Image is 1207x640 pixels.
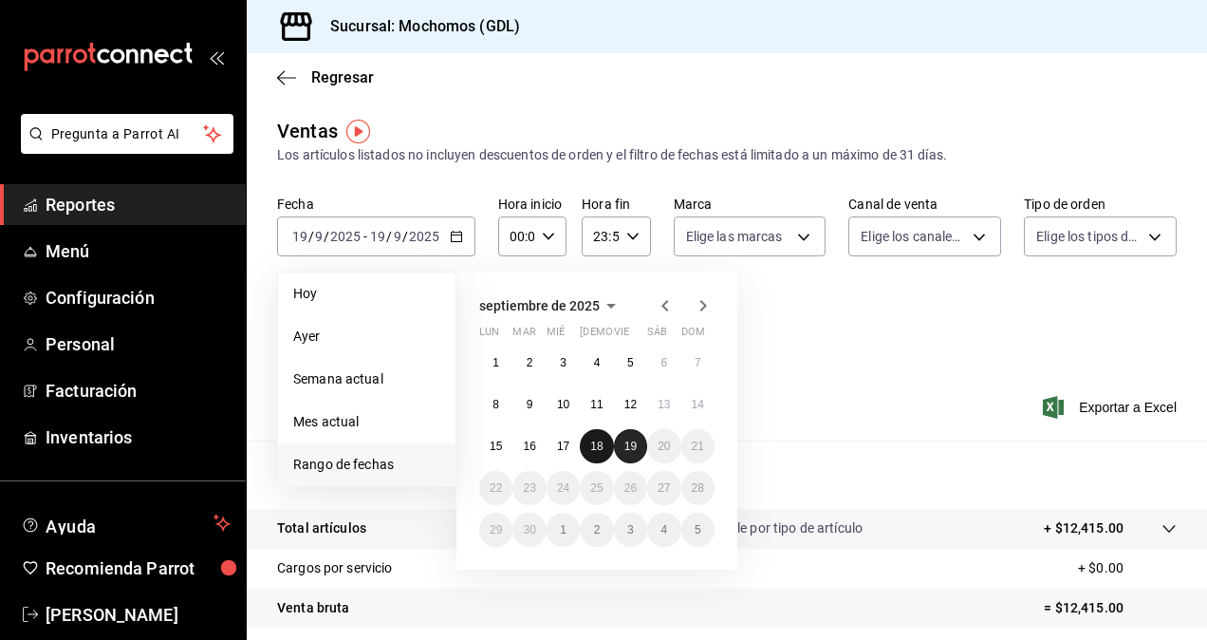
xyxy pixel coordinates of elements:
[614,429,647,463] button: 19 de septiembre de 2025
[590,440,603,453] abbr: 18 de septiembre de 2025
[590,481,603,495] abbr: 25 de septiembre de 2025
[681,387,715,422] button: 14 de septiembre de 2025
[681,326,705,346] abbr: domingo
[393,229,402,244] input: --
[681,513,715,547] button: 5 de octubre de 2025
[479,298,600,313] span: septiembre de 2025
[560,523,566,536] abbr: 1 de octubre de 2025
[315,15,520,38] h3: Sucursal: Mochomos (GDL)
[277,198,475,211] label: Fecha
[51,124,204,144] span: Pregunta a Parrot AI
[647,387,680,422] button: 13 de septiembre de 2025
[681,471,715,505] button: 28 de septiembre de 2025
[46,424,231,450] span: Inventarios
[46,378,231,404] span: Facturación
[46,512,206,535] span: Ayuda
[527,356,533,369] abbr: 2 de septiembre de 2025
[594,523,601,536] abbr: 2 de octubre de 2025
[13,138,233,158] a: Pregunta a Parrot AI
[1047,396,1177,419] button: Exportar a Excel
[209,49,224,65] button: open_drawer_menu
[547,471,580,505] button: 24 de septiembre de 2025
[624,440,637,453] abbr: 19 de septiembre de 2025
[479,294,622,317] button: septiembre de 2025
[692,440,704,453] abbr: 21 de septiembre de 2025
[277,598,349,618] p: Venta bruta
[547,387,580,422] button: 10 de septiembre de 2025
[647,471,680,505] button: 27 de septiembre de 2025
[293,412,440,432] span: Mes actual
[647,513,680,547] button: 4 de octubre de 2025
[580,326,692,346] abbr: jueves
[627,356,634,369] abbr: 5 de septiembre de 2025
[686,227,783,246] span: Elige las marcas
[681,429,715,463] button: 21 de septiembre de 2025
[46,192,231,217] span: Reportes
[681,346,715,380] button: 7 de septiembre de 2025
[580,346,613,380] button: 4 de septiembre de 2025
[580,471,613,505] button: 25 de septiembre de 2025
[46,602,231,628] span: [PERSON_NAME]
[408,229,440,244] input: ----
[479,326,499,346] abbr: lunes
[523,481,535,495] abbr: 23 de septiembre de 2025
[627,523,634,536] abbr: 3 de octubre de 2025
[1044,598,1177,618] p: = $12,415.00
[490,440,502,453] abbr: 15 de septiembre de 2025
[658,440,670,453] abbr: 20 de septiembre de 2025
[1078,558,1177,578] p: + $0.00
[1024,198,1177,211] label: Tipo de orden
[293,327,440,347] span: Ayer
[329,229,362,244] input: ----
[479,471,512,505] button: 22 de septiembre de 2025
[512,471,546,505] button: 23 de septiembre de 2025
[363,229,367,244] span: -
[547,326,565,346] abbr: miércoles
[293,284,440,304] span: Hoy
[277,145,1177,165] div: Los artículos listados no incluyen descuentos de orden y el filtro de fechas está limitado a un m...
[660,523,667,536] abbr: 4 de octubre de 2025
[369,229,386,244] input: --
[557,398,569,411] abbr: 10 de septiembre de 2025
[624,398,637,411] abbr: 12 de septiembre de 2025
[580,387,613,422] button: 11 de septiembre de 2025
[293,455,440,475] span: Rango de fechas
[590,398,603,411] abbr: 11 de septiembre de 2025
[512,387,546,422] button: 9 de septiembre de 2025
[614,513,647,547] button: 3 de octubre de 2025
[523,523,535,536] abbr: 30 de septiembre de 2025
[512,429,546,463] button: 16 de septiembre de 2025
[1044,518,1123,538] p: + $12,415.00
[594,356,601,369] abbr: 4 de septiembre de 2025
[492,398,499,411] abbr: 8 de septiembre de 2025
[46,285,231,311] span: Configuración
[547,346,580,380] button: 3 de septiembre de 2025
[512,326,535,346] abbr: martes
[479,513,512,547] button: 29 de septiembre de 2025
[479,346,512,380] button: 1 de septiembre de 2025
[277,68,374,86] button: Regresar
[490,523,502,536] abbr: 29 de septiembre de 2025
[293,369,440,389] span: Semana actual
[21,114,233,154] button: Pregunta a Parrot AI
[479,387,512,422] button: 8 de septiembre de 2025
[861,227,966,246] span: Elige los canales de venta
[848,198,1001,211] label: Canal de venta
[386,229,392,244] span: /
[346,120,370,143] button: Tooltip marker
[692,481,704,495] abbr: 28 de septiembre de 2025
[527,398,533,411] abbr: 9 de septiembre de 2025
[658,398,670,411] abbr: 13 de septiembre de 2025
[324,229,329,244] span: /
[557,440,569,453] abbr: 17 de septiembre de 2025
[560,356,566,369] abbr: 3 de septiembre de 2025
[692,398,704,411] abbr: 14 de septiembre de 2025
[277,518,366,538] p: Total artículos
[614,346,647,380] button: 5 de septiembre de 2025
[547,429,580,463] button: 17 de septiembre de 2025
[311,68,374,86] span: Regresar
[695,523,701,536] abbr: 5 de octubre de 2025
[512,513,546,547] button: 30 de septiembre de 2025
[658,481,670,495] abbr: 27 de septiembre de 2025
[557,481,569,495] abbr: 24 de septiembre de 2025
